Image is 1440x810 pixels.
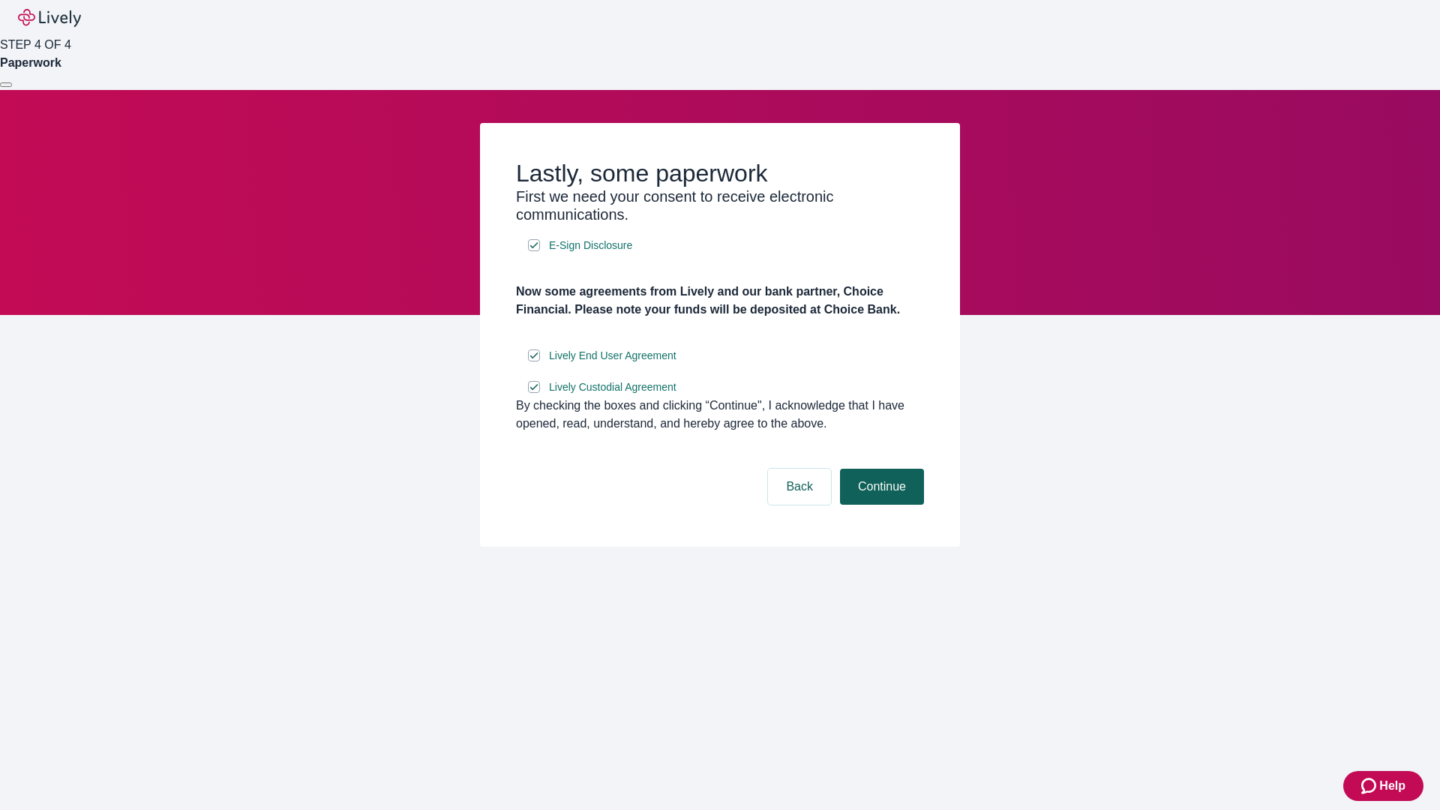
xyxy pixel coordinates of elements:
button: Back [768,469,831,505]
span: Lively Custodial Agreement [549,379,676,395]
a: e-sign disclosure document [546,378,679,397]
svg: Zendesk support icon [1361,777,1379,795]
img: Lively [18,9,81,27]
button: Zendesk support iconHelp [1343,771,1423,801]
div: By checking the boxes and clicking “Continue", I acknowledge that I have opened, read, understand... [516,397,924,433]
h3: First we need your consent to receive electronic communications. [516,187,924,223]
a: e-sign disclosure document [546,236,635,255]
span: E-Sign Disclosure [549,238,632,253]
h2: Lastly, some paperwork [516,159,924,187]
a: e-sign disclosure document [546,346,679,365]
h4: Now some agreements from Lively and our bank partner, Choice Financial. Please note your funds wi... [516,283,924,319]
span: Help [1379,777,1405,795]
button: Continue [840,469,924,505]
span: Lively End User Agreement [549,348,676,364]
